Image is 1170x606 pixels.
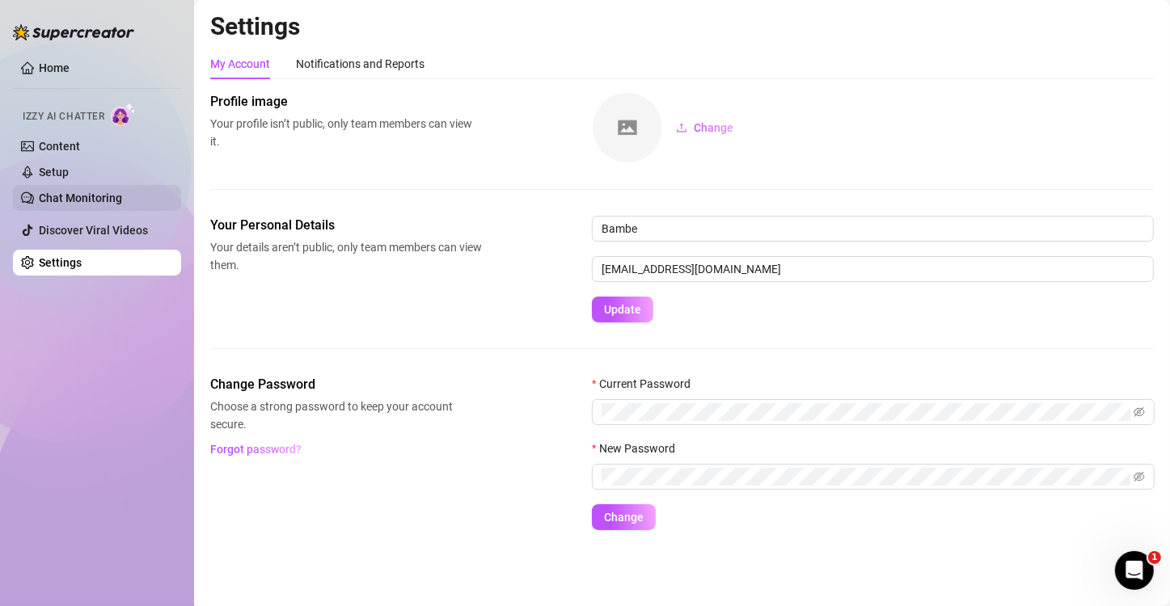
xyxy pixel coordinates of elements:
img: logo-BBDzfeDw.svg [13,24,134,40]
button: Change [663,115,746,141]
button: Update [592,297,653,322]
span: Change [694,121,733,134]
input: Enter name [592,216,1154,242]
label: New Password [592,440,686,457]
a: Content [39,140,80,153]
a: Settings [39,256,82,269]
img: square-placeholder.png [593,93,662,162]
span: Forgot password? [211,443,302,456]
input: Enter new email [592,256,1154,282]
iframe: Intercom live chat [1115,551,1154,590]
label: Current Password [592,375,701,393]
input: Current Password [602,403,1130,421]
a: Setup [39,166,69,179]
span: Your profile isn’t public, only team members can view it. [210,115,482,150]
span: 1 [1148,551,1161,564]
h2: Settings [210,11,1154,42]
span: upload [676,122,687,133]
button: Forgot password? [210,436,302,462]
a: Discover Viral Videos [39,224,148,237]
a: Chat Monitoring [39,191,122,204]
span: Choose a strong password to keep your account secure. [210,398,482,433]
span: eye-invisible [1134,406,1145,418]
span: eye-invisible [1134,471,1145,482]
span: Change Password [210,375,482,394]
span: Izzy AI Chatter [23,109,104,124]
a: Home [39,61,70,74]
div: My Account [210,55,270,73]
span: Update [604,303,641,316]
span: Your details aren’t public, only team members can view them. [210,238,482,274]
span: Change [604,511,644,524]
img: AI Chatter [111,103,136,126]
button: Change [592,504,656,530]
span: Profile image [210,92,482,112]
div: Notifications and Reports [296,55,424,73]
input: New Password [602,468,1130,486]
span: Your Personal Details [210,216,482,235]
